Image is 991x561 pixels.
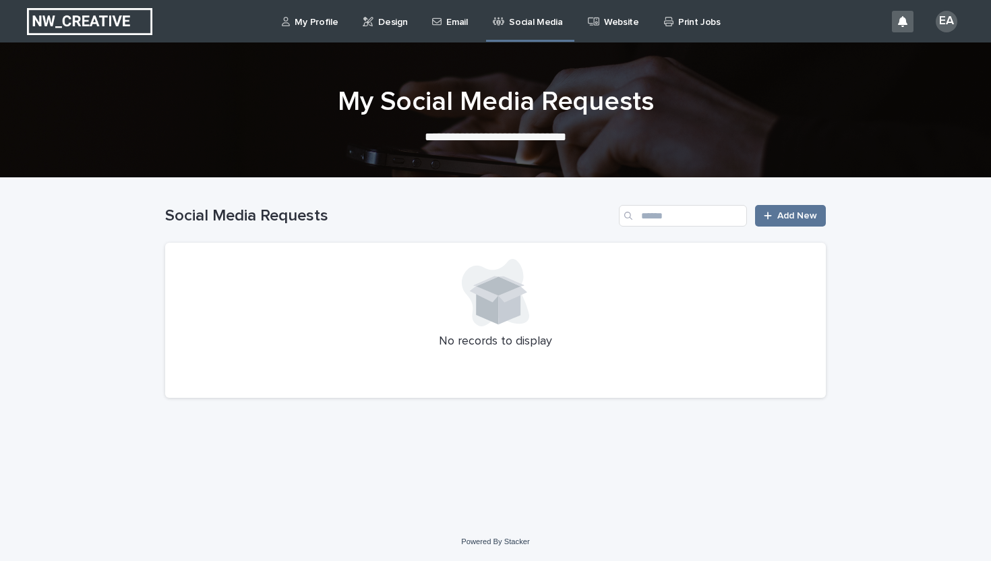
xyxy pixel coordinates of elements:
input: Search [619,205,747,227]
img: EUIbKjtiSNGbmbK7PdmN [27,8,152,35]
div: EA [936,11,957,32]
span: Add New [777,211,817,220]
a: Add New [755,205,826,227]
p: No records to display [181,334,810,349]
a: Powered By Stacker [461,537,529,545]
h1: Social Media Requests [165,206,613,226]
h1: My Social Media Requests [165,86,826,118]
